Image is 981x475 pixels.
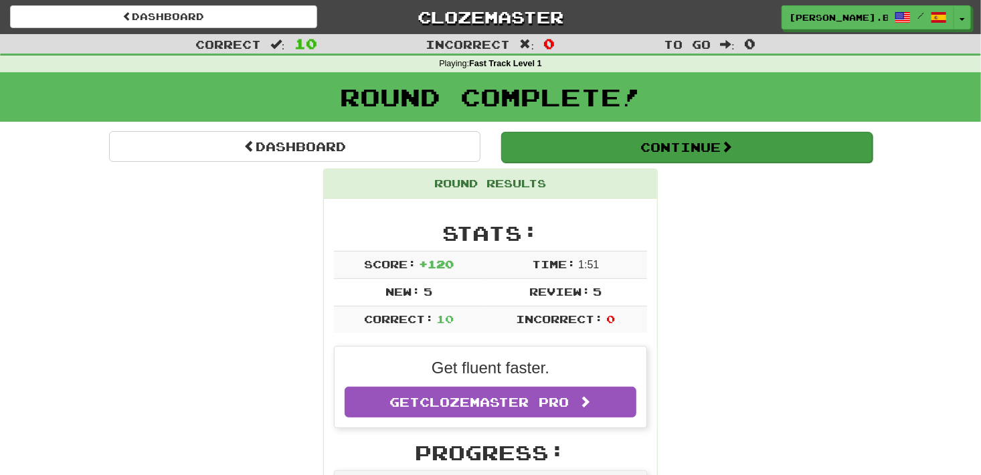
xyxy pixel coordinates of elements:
span: Time: [532,258,575,270]
span: 1 : 51 [578,259,599,270]
span: 10 [294,35,317,52]
span: 5 [593,285,602,298]
h2: Progress: [334,442,647,464]
span: Incorrect [426,37,511,51]
a: Dashboard [10,5,317,28]
h1: Round Complete! [5,84,976,110]
span: Clozemaster Pro [420,395,569,409]
span: / [917,11,924,20]
span: Review: [529,285,590,298]
strong: Fast Track Level 1 [469,59,542,68]
span: + 120 [419,258,454,270]
span: 0 [744,35,755,52]
span: 0 [606,312,615,325]
span: : [270,39,285,50]
span: Incorrect: [516,312,603,325]
span: Score: [364,258,416,270]
span: : [520,39,535,50]
a: Dashboard [109,131,480,162]
a: [PERSON_NAME].bernalc / [782,5,954,29]
a: GetClozemaster Pro [345,387,636,417]
button: Continue [501,132,873,163]
span: [PERSON_NAME].bernalc [789,11,888,23]
div: Round Results [324,169,657,199]
span: Correct [195,37,261,51]
span: 5 [424,285,432,298]
span: : [720,39,735,50]
span: To go [664,37,711,51]
a: Clozemaster [337,5,644,29]
span: New: [385,285,420,298]
span: 0 [543,35,555,52]
p: Get fluent faster. [345,357,636,379]
span: Correct: [364,312,434,325]
h2: Stats: [334,222,647,244]
span: 10 [436,312,454,325]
